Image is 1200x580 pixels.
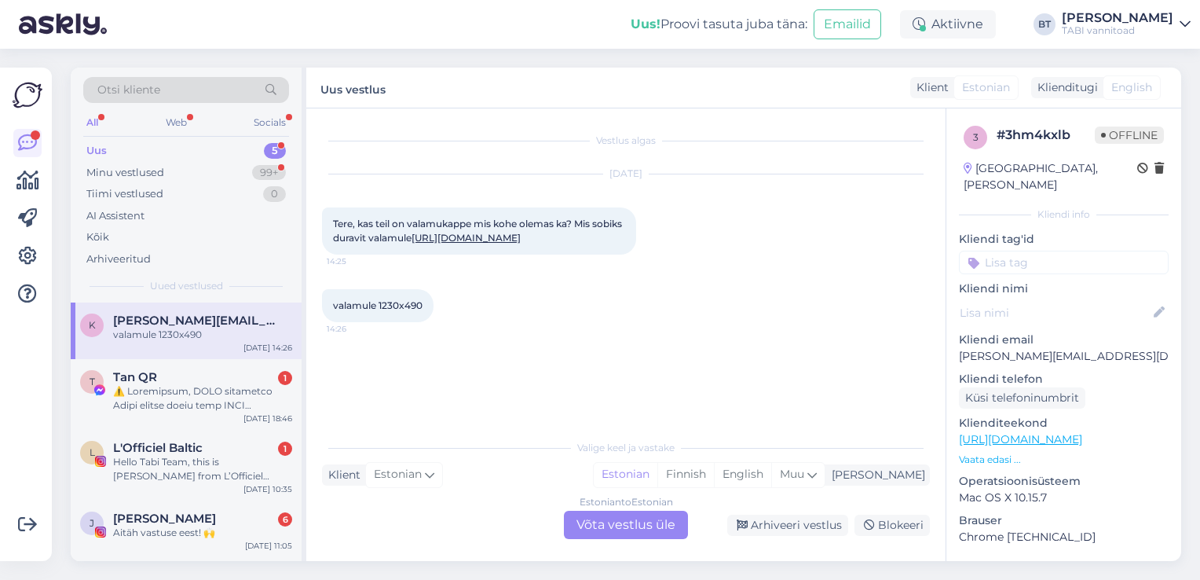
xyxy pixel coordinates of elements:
[278,512,292,527] div: 6
[252,165,286,181] div: 99+
[251,112,289,133] div: Socials
[320,77,386,98] label: Uus vestlus
[150,279,223,293] span: Uued vestlused
[1031,79,1098,96] div: Klienditugi
[278,442,292,456] div: 1
[86,251,151,267] div: Arhiveeritud
[580,495,673,509] div: Estonian to Estonian
[959,512,1169,529] p: Brauser
[333,299,423,311] span: valamule 1230x490
[900,10,996,39] div: Aktiivne
[1062,24,1173,37] div: TABI vannitoad
[243,413,292,424] div: [DATE] 18:46
[631,15,807,34] div: Proovi tasuta juba täna:
[594,463,657,486] div: Estonian
[333,218,624,244] span: Tere, kas teil on valamukappe mis kohe olemas ka? Mis sobiks duravit valamule
[631,17,660,31] b: Uus!
[1034,13,1055,35] div: BT
[959,348,1169,365] p: [PERSON_NAME][EMAIL_ADDRESS][DOMAIN_NAME]
[1062,12,1173,24] div: [PERSON_NAME]
[814,9,881,39] button: Emailid
[113,455,292,483] div: Hello Tabi Team, this is [PERSON_NAME] from L’Officiel Baltic. 🌿 We truly admire the creativity a...
[727,515,848,536] div: Arhiveeri vestlus
[89,319,96,331] span: k
[13,80,42,110] img: Askly Logo
[714,463,771,486] div: English
[959,332,1169,348] p: Kliendi email
[163,112,190,133] div: Web
[412,232,521,244] a: [URL][DOMAIN_NAME]
[959,453,1169,467] p: Vaata edasi ...
[959,415,1169,431] p: Klienditeekond
[910,79,949,96] div: Klient
[278,371,292,385] div: 1
[959,387,1085,409] div: Küsi telefoninumbrit
[322,167,930,181] div: [DATE]
[1111,79,1152,96] span: English
[86,165,164,181] div: Minu vestlused
[973,131,979,143] span: 3
[263,186,286,202] div: 0
[243,342,292,354] div: [DATE] 14:26
[854,515,930,536] div: Blokeeri
[264,143,286,159] div: 5
[959,473,1169,490] p: Operatsioonisüsteem
[86,186,163,202] div: Tiimi vestlused
[322,134,930,148] div: Vestlus algas
[960,304,1151,321] input: Lisa nimi
[322,467,360,483] div: Klient
[374,466,422,483] span: Estonian
[959,281,1169,297] p: Kliendi nimi
[997,126,1095,145] div: # 3hm4kxlb
[97,82,160,98] span: Otsi kliente
[86,229,109,245] div: Kõik
[113,370,157,384] span: Tan QR
[113,314,276,328] span: kristel@liiliastuudio.ee
[90,517,94,529] span: J
[962,79,1010,96] span: Estonian
[327,323,386,335] span: 14:26
[113,512,216,526] span: Jane Merela
[245,540,292,552] div: [DATE] 11:05
[959,231,1169,248] p: Kliendi tag'id
[825,467,925,483] div: [PERSON_NAME]
[113,441,203,455] span: L'Officiel Baltic
[90,446,95,458] span: L
[959,529,1169,545] p: Chrome [TECHNICAL_ID]
[90,376,95,387] span: T
[86,143,107,159] div: Uus
[83,112,101,133] div: All
[113,384,292,413] div: ⚠️ Loremipsum, DOLO sitametco Adipi elitse doeiu temp INCI utlaboree dolo magna al enima minimven...
[1062,12,1191,37] a: [PERSON_NAME]TABI vannitoad
[113,328,292,342] div: valamule 1230x490
[322,441,930,455] div: Valige keel ja vastake
[657,463,714,486] div: Finnish
[780,467,804,481] span: Muu
[564,511,688,539] div: Võta vestlus üle
[959,432,1082,446] a: [URL][DOMAIN_NAME]
[113,526,292,540] div: Aitäh vastuse eest! 🙌
[959,207,1169,222] div: Kliendi info
[243,483,292,495] div: [DATE] 10:35
[86,208,145,224] div: AI Assistent
[959,251,1169,274] input: Lisa tag
[959,490,1169,506] p: Mac OS X 10.15.7
[327,255,386,267] span: 14:25
[964,160,1137,193] div: [GEOGRAPHIC_DATA], [PERSON_NAME]
[1095,127,1164,144] span: Offline
[959,371,1169,387] p: Kliendi telefon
